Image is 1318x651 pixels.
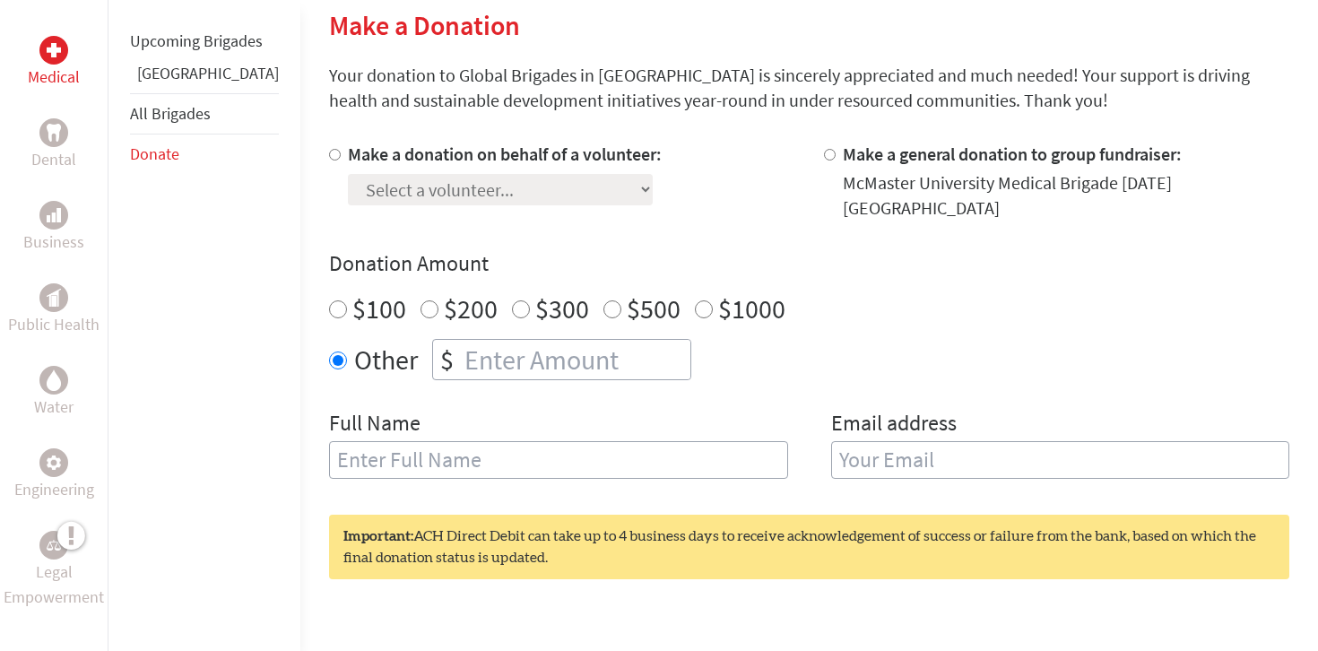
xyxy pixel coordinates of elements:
label: $1000 [718,291,785,325]
img: Medical [47,43,61,57]
p: Water [34,395,74,420]
li: Donate [130,135,279,174]
label: Make a donation on behalf of a volunteer: [348,143,662,165]
img: Dental [47,124,61,141]
a: Donate [130,143,179,164]
p: Your donation to Global Brigades in [GEOGRAPHIC_DATA] is sincerely appreciated and much needed! Y... [329,63,1289,113]
div: Water [39,366,68,395]
img: Public Health [47,289,61,307]
img: Water [47,369,61,390]
p: Medical [28,65,80,90]
img: Legal Empowerment [47,540,61,551]
div: Medical [39,36,68,65]
div: McMaster University Medical Brigade [DATE] [GEOGRAPHIC_DATA] [843,170,1290,221]
a: All Brigades [130,103,211,124]
div: Engineering [39,448,68,477]
a: [GEOGRAPHIC_DATA] [137,63,279,83]
li: All Brigades [130,93,279,135]
div: Business [39,201,68,230]
label: $500 [627,291,681,325]
img: Engineering [47,456,61,470]
p: Dental [31,147,76,172]
a: BusinessBusiness [23,201,84,255]
img: Business [47,208,61,222]
div: $ [433,340,461,379]
div: Legal Empowerment [39,531,68,560]
div: Public Health [39,283,68,312]
input: Enter Full Name [329,441,788,479]
input: Enter Amount [461,340,690,379]
p: Legal Empowerment [4,560,104,610]
a: EngineeringEngineering [14,448,94,502]
p: Engineering [14,477,94,502]
label: Make a general donation to group fundraiser: [843,143,1182,165]
label: $300 [535,291,589,325]
p: Public Health [8,312,100,337]
div: ACH Direct Debit can take up to 4 business days to receive acknowledgement of success or failure ... [329,515,1289,579]
a: Upcoming Brigades [130,30,263,51]
label: $100 [352,291,406,325]
label: Other [354,339,418,380]
label: Full Name [329,409,421,441]
h4: Donation Amount [329,249,1289,278]
a: MedicalMedical [28,36,80,90]
h2: Make a Donation [329,9,1289,41]
label: $200 [444,291,498,325]
input: Your Email [831,441,1290,479]
li: Guatemala [130,61,279,93]
a: DentalDental [31,118,76,172]
div: Dental [39,118,68,147]
label: Email address [831,409,957,441]
strong: Important: [343,529,413,543]
a: WaterWater [34,366,74,420]
p: Business [23,230,84,255]
li: Upcoming Brigades [130,22,279,61]
a: Legal EmpowermentLegal Empowerment [4,531,104,610]
a: Public HealthPublic Health [8,283,100,337]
